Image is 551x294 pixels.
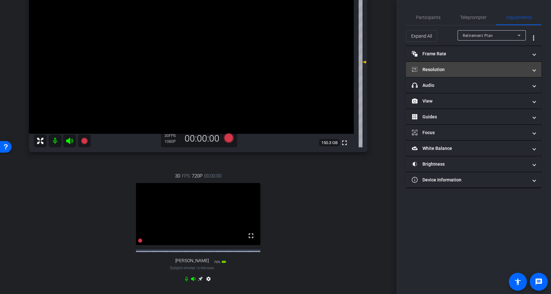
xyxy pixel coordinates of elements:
[526,30,541,46] button: More Options for Adjustments Panel
[412,66,528,73] mat-panel-title: Resolution
[406,93,541,109] mat-expansion-panel-header: View
[341,139,348,147] mat-icon: fullscreen
[180,133,224,144] div: 00:00:00
[175,258,209,263] span: [PERSON_NAME]
[412,82,528,89] mat-panel-title: Audio
[164,139,180,144] div: 1080P
[183,266,184,270] span: -
[319,139,340,147] span: 150.3 GB
[221,259,227,264] mat-icon: battery_std
[460,15,487,20] span: Teleprompter
[175,172,180,179] span: 30
[184,266,214,270] span: iPhone 13 Pro Max
[406,172,541,188] mat-expansion-panel-header: Device Information
[406,141,541,156] mat-expansion-panel-header: White Balance
[406,30,437,42] button: Expand All
[412,114,528,120] mat-panel-title: Guides
[204,172,221,179] span: 00:00:00
[406,62,541,77] mat-expansion-panel-header: Resolution
[359,58,366,66] mat-icon: 0 dB
[412,145,528,152] mat-panel-title: White Balance
[247,232,255,240] mat-icon: fullscreen
[205,276,212,284] mat-icon: settings
[192,172,202,179] span: 720P
[412,161,528,168] mat-panel-title: Brightness
[506,15,532,20] span: Adjustments
[412,177,528,183] mat-panel-title: Device Information
[406,78,541,93] mat-expansion-panel-header: Audio
[411,30,432,42] span: Expand All
[463,33,493,38] span: Retirement Plan
[406,156,541,172] mat-expansion-panel-header: Brightness
[169,133,176,138] span: FPS
[514,278,522,286] mat-icon: accessibility
[214,260,220,264] span: 70%
[170,265,214,271] span: Subject
[164,133,180,138] div: 30
[412,98,528,105] mat-panel-title: View
[530,34,537,42] mat-icon: more_vert
[406,109,541,124] mat-expansion-panel-header: Guides
[416,15,440,20] span: Participants
[406,46,541,61] mat-expansion-panel-header: Frame Rate
[412,51,528,57] mat-panel-title: Frame Rate
[406,125,541,140] mat-expansion-panel-header: Focus
[182,172,190,179] span: FPS
[412,129,528,136] mat-panel-title: Focus
[535,278,543,286] mat-icon: message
